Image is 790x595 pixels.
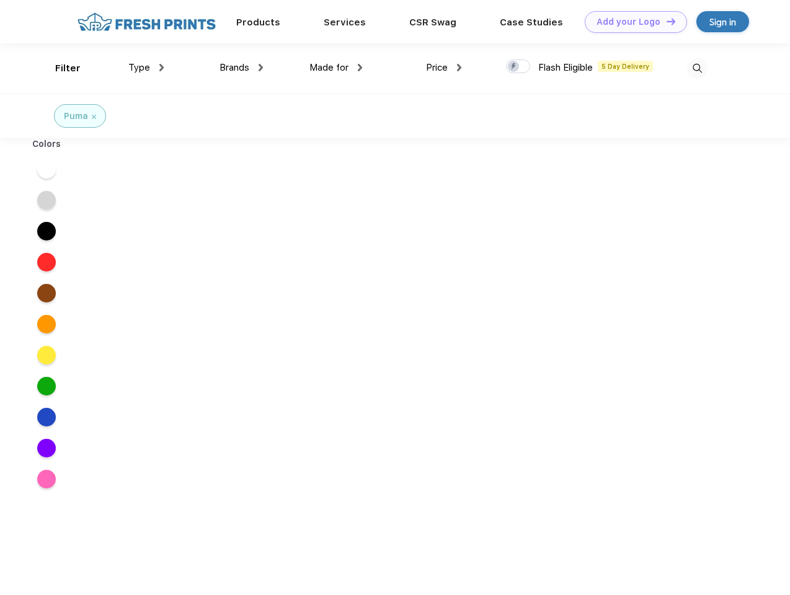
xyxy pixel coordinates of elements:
[457,64,461,71] img: dropdown.png
[64,110,88,123] div: Puma
[324,17,366,28] a: Services
[598,61,653,72] span: 5 Day Delivery
[220,62,249,73] span: Brands
[358,64,362,71] img: dropdown.png
[309,62,348,73] span: Made for
[709,15,736,29] div: Sign in
[538,62,593,73] span: Flash Eligible
[426,62,448,73] span: Price
[259,64,263,71] img: dropdown.png
[409,17,456,28] a: CSR Swag
[236,17,280,28] a: Products
[55,61,81,76] div: Filter
[597,17,660,27] div: Add your Logo
[696,11,749,32] a: Sign in
[74,11,220,33] img: fo%20logo%202.webp
[667,18,675,25] img: DT
[92,115,96,119] img: filter_cancel.svg
[128,62,150,73] span: Type
[159,64,164,71] img: dropdown.png
[687,58,708,79] img: desktop_search.svg
[23,138,71,151] div: Colors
